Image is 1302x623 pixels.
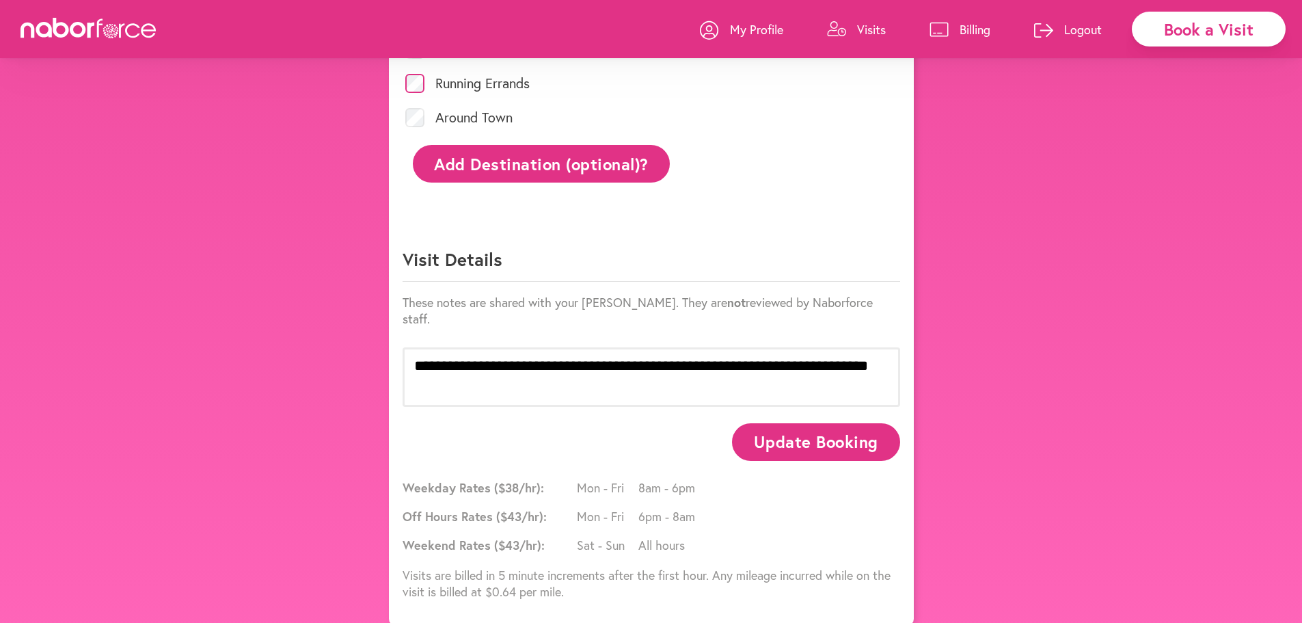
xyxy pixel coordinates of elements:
span: Sat - Sun [577,537,638,553]
a: Logout [1034,9,1102,50]
span: ($ 43 /hr): [496,508,547,525]
p: Visits [857,21,886,38]
span: ($ 43 /hr): [494,537,545,553]
span: Off Hours Rates [403,508,573,525]
span: ($ 38 /hr): [494,479,544,496]
a: Visits [827,9,886,50]
span: Weekday Rates [403,479,573,496]
div: Book a Visit [1132,12,1286,47]
label: Around Town [435,111,513,124]
p: Visit Details [403,248,900,282]
span: 8am - 6pm [638,479,700,496]
p: Billing [960,21,990,38]
p: My Profile [730,21,783,38]
button: Add Destination (optional)? [413,145,670,183]
label: Running Errands [435,77,530,90]
strong: not [727,294,746,310]
span: All hours [638,537,700,553]
a: Billing [930,9,990,50]
p: These notes are shared with your [PERSON_NAME]. They are reviewed by Naborforce staff. [403,294,900,327]
button: Update Booking [732,423,899,461]
p: Visits are billed in 5 minute increments after the first hour. Any mileage incurred while on the ... [403,567,900,600]
span: Weekend Rates [403,537,573,553]
span: Mon - Fri [577,508,638,525]
span: 6pm - 8am [638,508,700,525]
p: Logout [1064,21,1102,38]
span: Mon - Fri [577,479,638,496]
a: My Profile [700,9,783,50]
